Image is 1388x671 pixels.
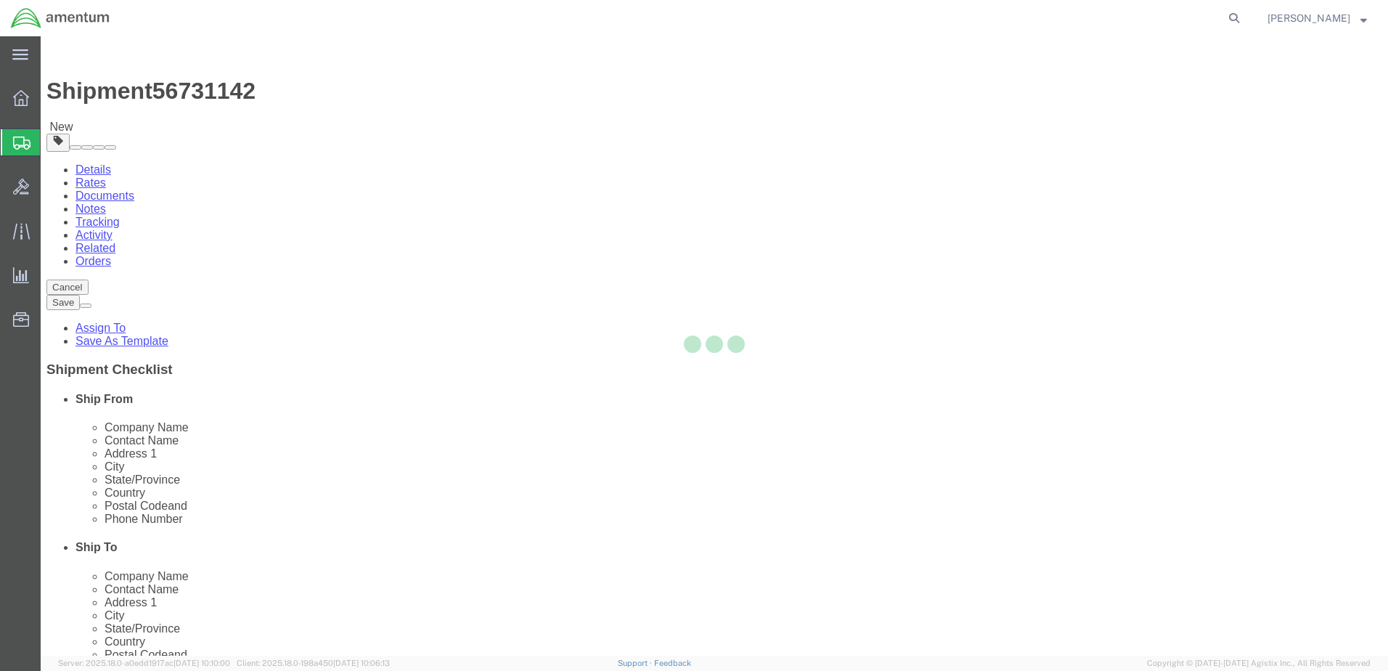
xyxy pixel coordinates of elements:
span: [DATE] 10:06:13 [333,659,390,667]
span: Betty Fuller [1267,10,1350,26]
a: Feedback [654,659,691,667]
a: Support [618,659,654,667]
img: logo [10,7,110,29]
button: [PERSON_NAME] [1267,9,1368,27]
span: Server: 2025.18.0-a0edd1917ac [58,659,230,667]
span: [DATE] 10:10:00 [173,659,230,667]
span: Client: 2025.18.0-198a450 [237,659,390,667]
span: Copyright © [DATE]-[DATE] Agistix Inc., All Rights Reserved [1147,657,1371,670]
